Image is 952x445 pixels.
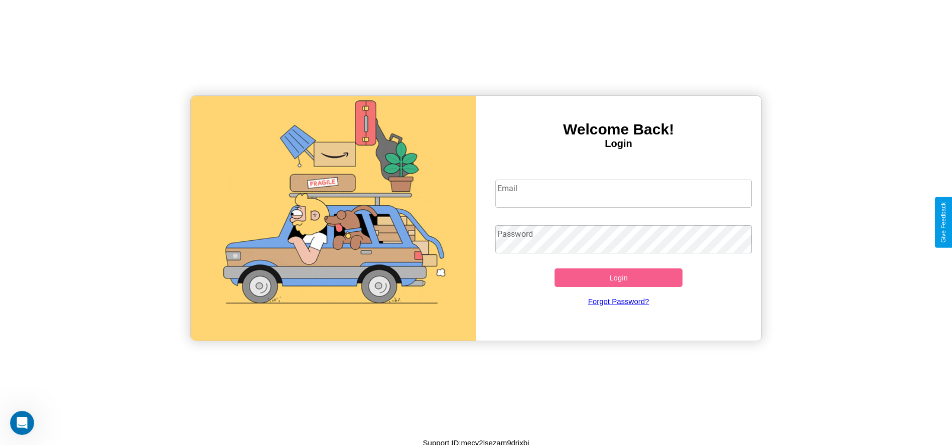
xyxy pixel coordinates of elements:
[940,202,947,243] div: Give Feedback
[476,138,761,150] h4: Login
[10,411,34,435] iframe: Intercom live chat
[555,268,683,287] button: Login
[490,287,747,316] a: Forgot Password?
[476,121,761,138] h3: Welcome Back!
[191,96,476,341] img: gif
